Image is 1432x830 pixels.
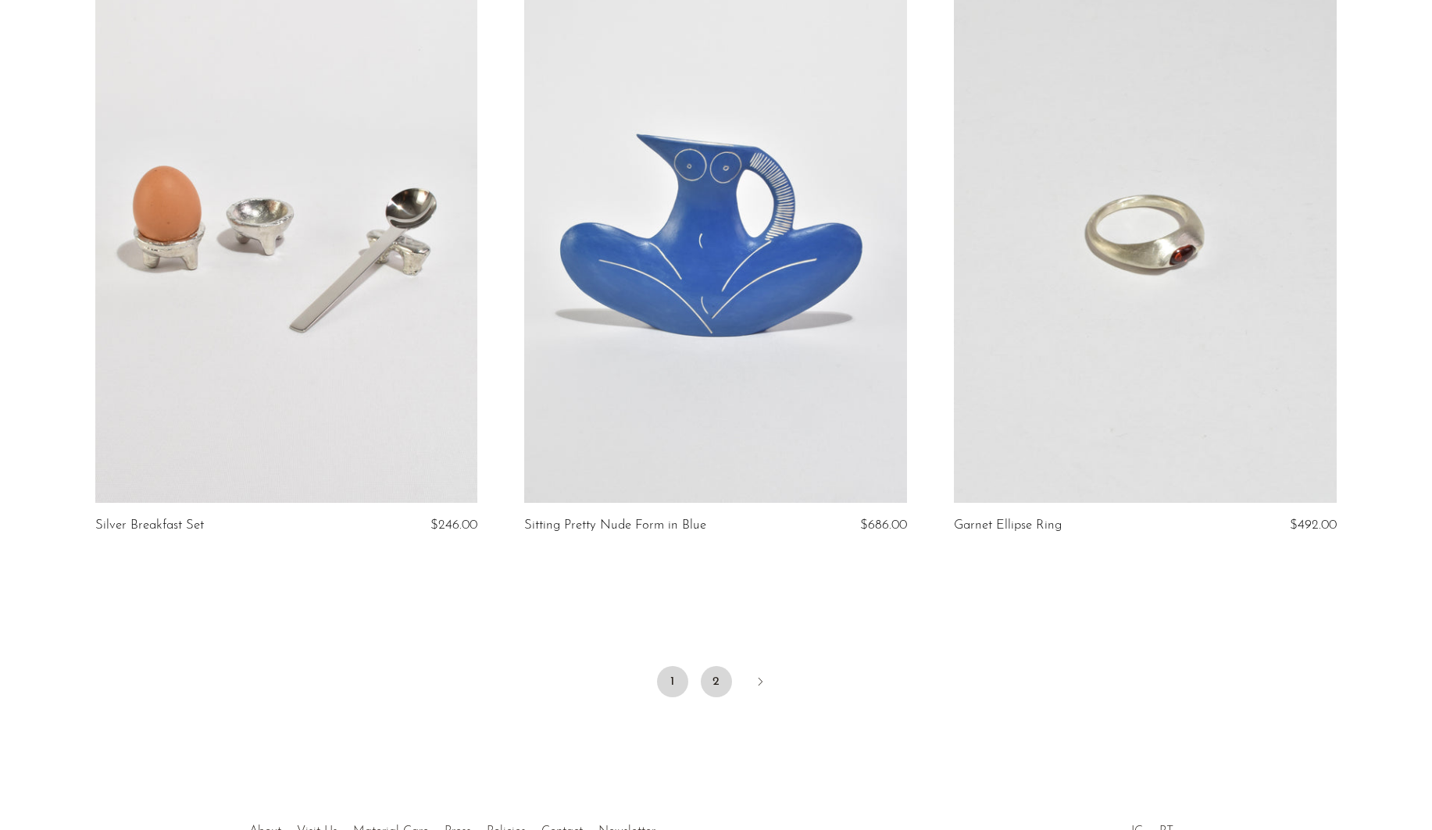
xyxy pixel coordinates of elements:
[745,666,776,700] a: Next
[701,666,732,697] a: 2
[954,518,1062,533] a: Garnet Ellipse Ring
[657,666,688,697] span: 1
[1290,518,1337,532] span: $492.00
[524,518,706,533] a: Sitting Pretty Nude Form in Blue
[95,518,204,533] a: Silver Breakfast Set
[430,518,477,532] span: $246.00
[860,518,907,532] span: $686.00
